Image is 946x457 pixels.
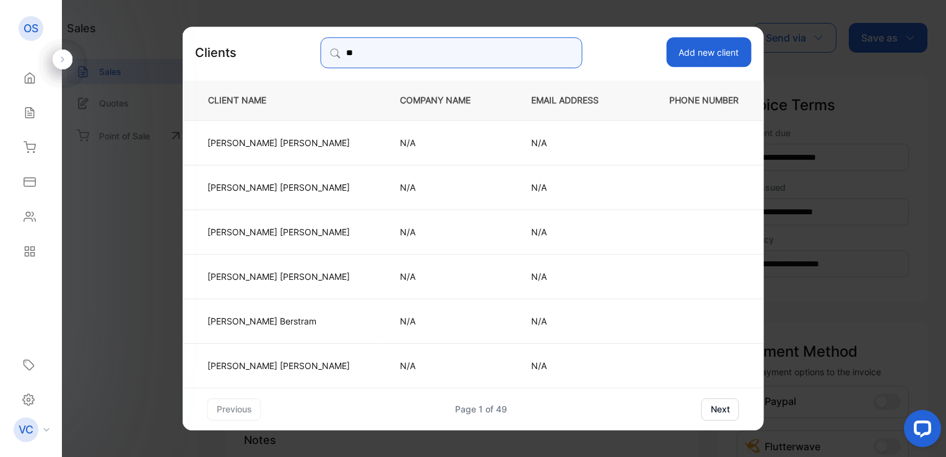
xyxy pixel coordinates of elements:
p: N/A [531,136,618,149]
button: Add new client [666,37,751,67]
p: N/A [400,359,490,372]
p: N/A [531,225,618,238]
p: OS [24,20,38,37]
div: Page 1 of 49 [455,403,507,416]
p: N/A [400,225,490,238]
p: CLIENT NAME [203,94,359,107]
p: [PERSON_NAME] [PERSON_NAME] [207,225,350,238]
p: PHONE NUMBER [659,94,744,107]
iframe: LiveChat chat widget [894,405,946,457]
p: [PERSON_NAME] Berstram [207,315,350,328]
button: previous [207,398,261,420]
p: N/A [531,181,618,194]
p: N/A [400,315,490,328]
p: [PERSON_NAME] [PERSON_NAME] [207,270,350,283]
p: N/A [400,181,490,194]
p: N/A [400,270,490,283]
p: [PERSON_NAME] [PERSON_NAME] [207,359,350,372]
p: N/A [531,270,618,283]
p: Clients [195,43,236,62]
p: VC [19,422,33,438]
p: [PERSON_NAME] [PERSON_NAME] [207,181,350,194]
p: N/A [531,359,618,372]
p: EMAIL ADDRESS [531,94,618,107]
button: next [701,398,739,420]
p: N/A [400,136,490,149]
p: COMPANY NAME [400,94,490,107]
p: N/A [531,315,618,328]
p: [PERSON_NAME] [PERSON_NAME] [207,136,350,149]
